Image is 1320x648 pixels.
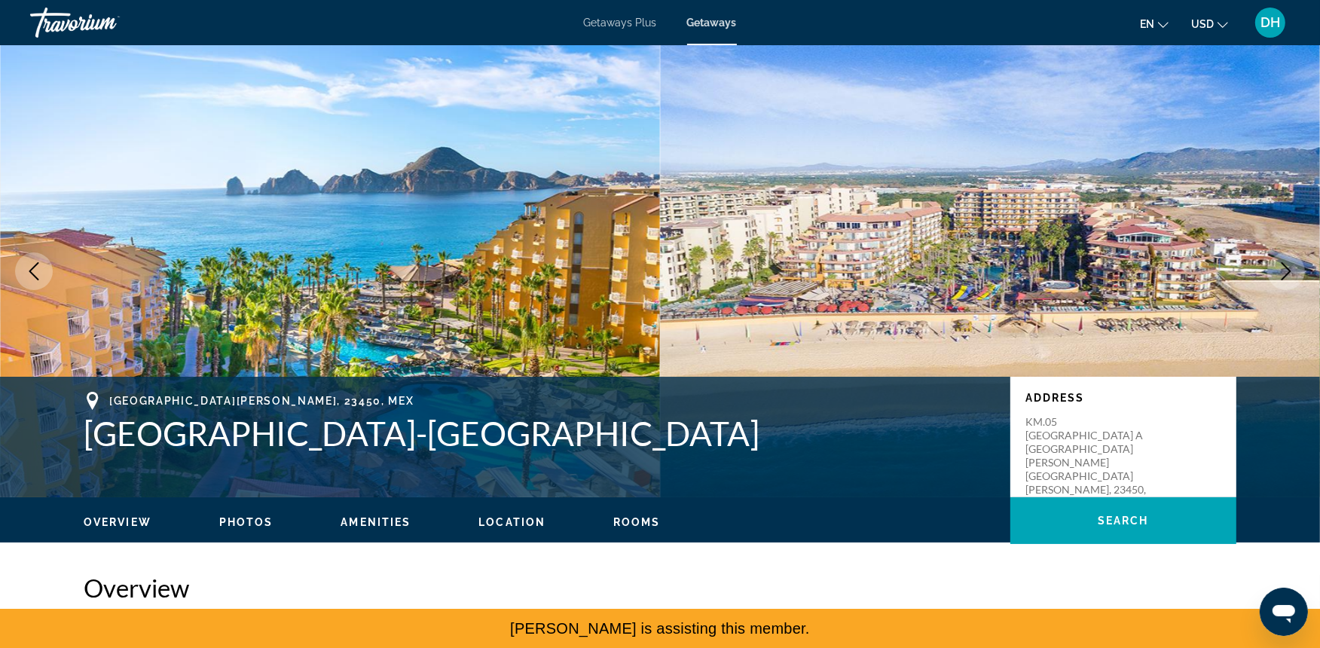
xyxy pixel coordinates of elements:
[1010,497,1236,544] button: Search
[1140,13,1169,35] button: Change language
[687,17,737,29] a: Getaways
[510,620,810,637] span: [PERSON_NAME] is assisting this member.
[15,252,53,290] button: Previous image
[1025,415,1146,510] p: KM.05 [GEOGRAPHIC_DATA] a [GEOGRAPHIC_DATA][PERSON_NAME] [GEOGRAPHIC_DATA][PERSON_NAME], 23450, MEX
[341,516,411,528] span: Amenities
[1260,15,1280,30] span: DH
[1191,18,1214,30] span: USD
[219,515,273,529] button: Photos
[1260,588,1308,636] iframe: Button to launch messaging window
[1140,18,1154,30] span: en
[613,516,661,528] span: Rooms
[84,573,1236,603] h2: Overview
[84,515,151,529] button: Overview
[109,395,414,407] span: [GEOGRAPHIC_DATA][PERSON_NAME], 23450, MEX
[584,17,657,29] a: Getaways Plus
[613,515,661,529] button: Rooms
[1025,392,1221,404] p: Address
[219,516,273,528] span: Photos
[1251,7,1290,38] button: User Menu
[1098,515,1149,527] span: Search
[84,516,151,528] span: Overview
[478,515,545,529] button: Location
[478,516,545,528] span: Location
[1191,13,1228,35] button: Change currency
[341,515,411,529] button: Amenities
[30,3,181,42] a: Travorium
[84,414,995,453] h1: [GEOGRAPHIC_DATA]-[GEOGRAPHIC_DATA]
[1267,252,1305,290] button: Next image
